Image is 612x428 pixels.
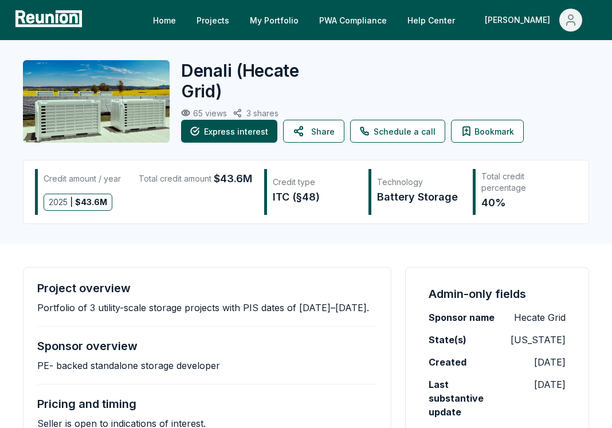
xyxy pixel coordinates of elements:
h4: Admin-only fields [429,286,526,302]
a: Home [144,9,185,32]
div: Total credit amount [139,171,252,187]
h2: Denali [181,60,321,101]
button: Bookmark [451,120,524,143]
button: Share [283,120,344,143]
a: PWA Compliance [310,9,396,32]
a: Schedule a call [350,120,445,143]
p: 3 shares [246,108,278,118]
span: ( Hecate Grid ) [181,60,299,101]
span: $43.6M [214,171,252,187]
span: 2025 [49,194,68,210]
p: [DATE] [534,378,566,391]
h4: Pricing and timing [37,397,136,411]
p: Portfolio of 3 utility-scale storage projects with PIS dates of [DATE]–[DATE]. [37,302,369,313]
div: Credit amount / year [44,171,121,187]
div: ITC (§48) [273,189,356,205]
div: Battery Storage [377,189,461,205]
h4: Sponsor overview [37,339,138,353]
p: PE- backed standalone storage developer [37,360,220,371]
button: [PERSON_NAME] [476,9,591,32]
p: [US_STATE] [511,333,566,347]
label: Created [429,355,466,369]
label: State(s) [429,333,466,347]
span: $ 43.6M [75,194,107,210]
a: My Portfolio [241,9,308,32]
a: Projects [187,9,238,32]
div: Credit type [273,176,356,188]
div: Total credit percentage [481,171,565,194]
h4: Project overview [37,281,131,295]
span: | [70,194,73,210]
p: [DATE] [534,355,566,369]
img: Denali [23,60,170,143]
label: Last substantive update [429,378,497,419]
div: [PERSON_NAME] [485,9,555,32]
nav: Main [144,9,601,32]
p: Hecate Grid [514,311,566,324]
div: Technology [377,176,461,188]
label: Sponsor name [429,311,495,324]
a: Help Center [398,9,464,32]
p: 65 views [193,108,227,118]
div: 40% [481,195,565,211]
button: Express interest [181,120,277,143]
